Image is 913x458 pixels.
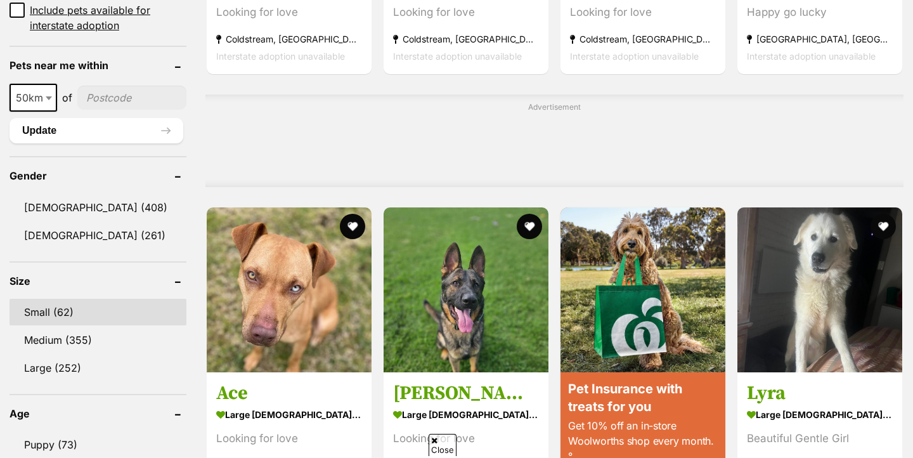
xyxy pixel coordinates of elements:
[11,89,56,107] span: 50km
[216,430,362,447] div: Looking for love
[205,95,903,187] div: Advertisement
[747,30,893,48] strong: [GEOGRAPHIC_DATA], [GEOGRAPHIC_DATA]
[393,4,539,21] div: Looking for love
[737,207,902,372] img: Lyra - Maremma Sheepdog
[517,214,542,239] button: favourite
[10,222,186,249] a: [DEMOGRAPHIC_DATA] (261)
[747,4,893,21] div: Happy go lucky
[30,3,186,33] span: Include pets available for interstate adoption
[747,430,893,447] div: Beautiful Gentle Girl
[10,170,186,181] header: Gender
[10,299,186,325] a: Small (62)
[216,4,362,21] div: Looking for love
[10,431,186,458] a: Puppy (73)
[10,194,186,221] a: [DEMOGRAPHIC_DATA] (408)
[570,30,716,48] strong: Coldstream, [GEOGRAPHIC_DATA]
[570,51,699,62] span: Interstate adoption unavailable
[747,405,893,424] strong: large [DEMOGRAPHIC_DATA] Dog
[340,214,365,239] button: favourite
[62,90,72,105] span: of
[10,275,186,287] header: Size
[429,434,456,456] span: Close
[10,3,186,33] a: Include pets available for interstate adoption
[393,381,539,405] h3: [PERSON_NAME]
[216,30,362,48] strong: Coldstream, [GEOGRAPHIC_DATA]
[393,405,539,424] strong: large [DEMOGRAPHIC_DATA] Dog
[216,381,362,405] h3: Ace
[216,51,345,62] span: Interstate adoption unavailable
[393,30,539,48] strong: Coldstream, [GEOGRAPHIC_DATA]
[10,118,183,143] button: Update
[747,381,893,405] h3: Lyra
[871,214,896,239] button: favourite
[384,207,548,372] img: Morgan - German Shepherd Dog
[10,327,186,353] a: Medium (355)
[207,207,372,372] img: Ace - Staffordshire Bull Terrier x Cane Corso Dog
[570,4,716,21] div: Looking for love
[10,355,186,381] a: Large (252)
[10,84,57,112] span: 50km
[393,51,522,62] span: Interstate adoption unavailable
[393,430,539,447] div: Looking for love
[10,60,186,71] header: Pets near me within
[216,405,362,424] strong: large [DEMOGRAPHIC_DATA] Dog
[77,86,186,110] input: postcode
[10,408,186,419] header: Age
[747,51,876,62] span: Interstate adoption unavailable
